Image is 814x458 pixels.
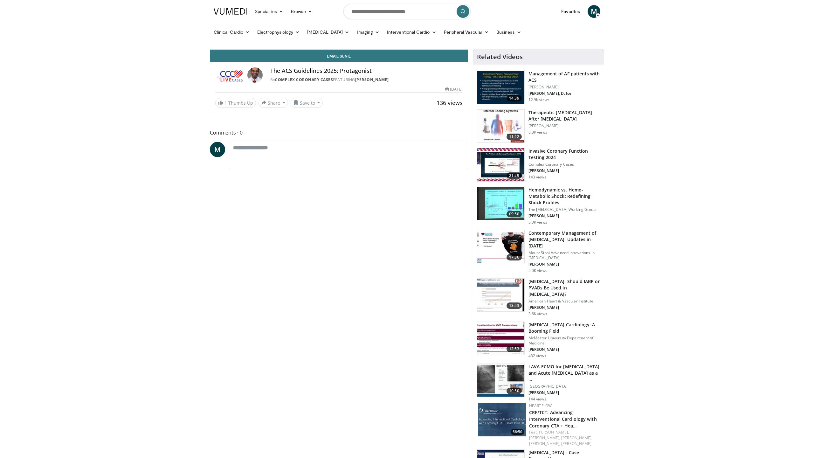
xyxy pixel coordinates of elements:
img: 2496e462-765f-4e8f-879f-a0c8e95ea2b6.150x105_q85_crop-smart_upscale.jpg [477,187,524,220]
a: [MEDICAL_DATA] [303,26,353,38]
span: 136 views [437,99,463,107]
a: [PERSON_NAME] [355,77,389,82]
p: [PERSON_NAME] [528,213,600,219]
h3: Invasive Coronary Function Testing 2024 [528,148,600,161]
p: 432 views [528,353,546,358]
video-js: Video Player [210,49,468,50]
p: 3.6K views [528,311,547,316]
input: Search topics, interventions [343,4,471,19]
a: Complex Coronary Cases [275,77,333,82]
a: Browse [287,5,316,18]
a: 1 Thumbs Up [215,98,256,108]
a: HeartFlow [529,403,552,408]
img: bKdxKv0jK92UJBOH4xMDoxOjBrO-I4W8.150x105_q85_crop-smart_upscale.jpg [477,71,524,104]
a: [PERSON_NAME], [538,429,569,435]
a: Email Sunil [210,50,468,62]
p: [PERSON_NAME] [528,390,600,395]
a: M [210,142,225,157]
a: Favorites [557,5,584,18]
a: [PERSON_NAME], [561,435,592,441]
p: [PERSON_NAME] [528,347,600,352]
p: [PERSON_NAME] [528,168,600,173]
h3: Therapeutic [MEDICAL_DATA] After [MEDICAL_DATA] [528,109,600,122]
p: 8.8K views [528,130,547,135]
span: 14:39 [507,95,522,101]
a: [PERSON_NAME] [561,441,591,446]
button: Share [259,98,288,108]
img: ce1e221f-caf9-42f7-b7f1-db2fb1107468.150x105_q85_crop-smart_upscale.jpg [478,403,526,436]
span: 1 [224,100,227,106]
div: By FEATURING [270,77,462,83]
span: Comments 0 [210,128,468,137]
img: Avatar [247,67,263,83]
p: American Heart & Vascular Institute [528,299,600,304]
a: Peripheral Vascular [440,26,493,38]
a: [PERSON_NAME], [529,435,560,441]
a: Electrophysiology [253,26,303,38]
p: [PERSON_NAME] [528,123,600,128]
a: 12:53 [MEDICAL_DATA] Cardiology: A Booming Field McMaster University Department of Medicine [PERS... [477,322,600,358]
a: Imaging [353,26,383,38]
a: Clinical Cardio [210,26,253,38]
h3: [MEDICAL_DATA] Cardiology: A Booming Field [528,322,600,334]
img: 29018604-ad88-4fab-821f-042c17100d81.150x105_q85_crop-smart_upscale.jpg [477,148,524,181]
a: 13:53 [MEDICAL_DATA]: Should IABP or PVADs Be Used in [MEDICAL_DATA]? American Heart & Vascular I... [477,278,600,316]
p: 5.0K views [528,268,547,273]
a: 14:39 Management of AF patients with ACS [PERSON_NAME] [PERSON_NAME], D. Ice 12.9K views [477,71,600,104]
a: Specialties [251,5,287,18]
span: 11:22 [507,134,522,140]
span: 12:53 [507,346,522,352]
h3: Management of AF patients with ACS [528,71,600,83]
p: Mount Sinai Advanced Innovations in [MEDICAL_DATA] [528,250,600,260]
img: df55f059-d842-45fe-860a-7f3e0b094e1d.150x105_q85_crop-smart_upscale.jpg [477,230,524,263]
a: CRF/TCT: Advancing Interventional Cardiology with Coronary CTA + Hea… [529,409,597,429]
p: [PERSON_NAME] [528,305,600,310]
span: 21:29 [507,172,522,179]
a: 09:50 Hemodynamic vs. Hemo-Metabolic Shock: Redefining Shock Profiles The [MEDICAL_DATA] Working ... [477,187,600,225]
a: 58:50 [478,403,526,436]
p: 12.9K views [528,97,549,102]
span: 09:50 [507,211,522,217]
p: Complex Coronary Cases [528,162,600,167]
a: M [588,5,600,18]
h3: LAVA-ECMO for [MEDICAL_DATA] and Acute [MEDICAL_DATA] as a … [528,364,600,383]
p: McMaster University Department of Medicine [528,336,600,346]
a: 17:36 Contemporary Management of [MEDICAL_DATA]: Updates in [DATE] Mount Sinai Advanced Innovatio... [477,230,600,273]
a: 11:22 Therapeutic [MEDICAL_DATA] After [MEDICAL_DATA] [PERSON_NAME] 8.8K views [477,109,600,143]
p: [PERSON_NAME], D. Ice [528,91,600,96]
img: VuMedi Logo [214,8,247,15]
a: [PERSON_NAME], [529,441,560,446]
h3: Hemodynamic vs. Hemo-Metabolic Shock: Redefining Shock Profiles [528,187,600,206]
h3: Contemporary Management of [MEDICAL_DATA]: Updates in [DATE] [528,230,600,249]
img: bfe982c0-9e0d-464e-928c-882aa48aa4fd.150x105_q85_crop-smart_upscale.jpg [477,364,524,397]
a: Business [493,26,525,38]
p: [PERSON_NAME] [528,262,600,267]
p: [PERSON_NAME] [528,85,600,90]
img: 243698_0002_1.png.150x105_q85_crop-smart_upscale.jpg [477,110,524,143]
h4: Related Videos [477,53,523,61]
p: [GEOGRAPHIC_DATA] [528,384,600,389]
img: fc7ef86f-c6ee-4b93-adf1-6357ab0ee315.150x105_q85_crop-smart_upscale.jpg [477,279,524,312]
p: The [MEDICAL_DATA] Working Group [528,207,600,212]
h4: The ACS Guidelines 2025: Protagonist [270,67,462,74]
span: 13:53 [507,302,522,309]
p: 5.0K views [528,220,547,225]
a: Interventional Cardio [383,26,440,38]
h3: [MEDICAL_DATA]: Should IABP or PVADs Be Used in [MEDICAL_DATA]? [528,278,600,297]
span: 10:50 [507,388,522,394]
p: 143 views [528,175,546,180]
div: [DATE] [445,87,462,92]
span: 17:36 [507,254,522,260]
a: 10:50 LAVA-ECMO for [MEDICAL_DATA] and Acute [MEDICAL_DATA] as a … [GEOGRAPHIC_DATA] [PERSON_NAME... [477,364,600,402]
p: 144 views [528,397,546,402]
span: 58:50 [511,429,524,435]
img: Complex Coronary Cases [215,67,245,83]
a: 21:29 Invasive Coronary Function Testing 2024 Complex Coronary Cases [PERSON_NAME] 143 views [477,148,600,182]
img: 92c31dee-6a64-4212-874e-48f0a5ce05c1.150x105_q85_crop-smart_upscale.jpg [477,322,524,355]
div: Feat. [529,429,599,447]
button: Save to [291,98,323,108]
